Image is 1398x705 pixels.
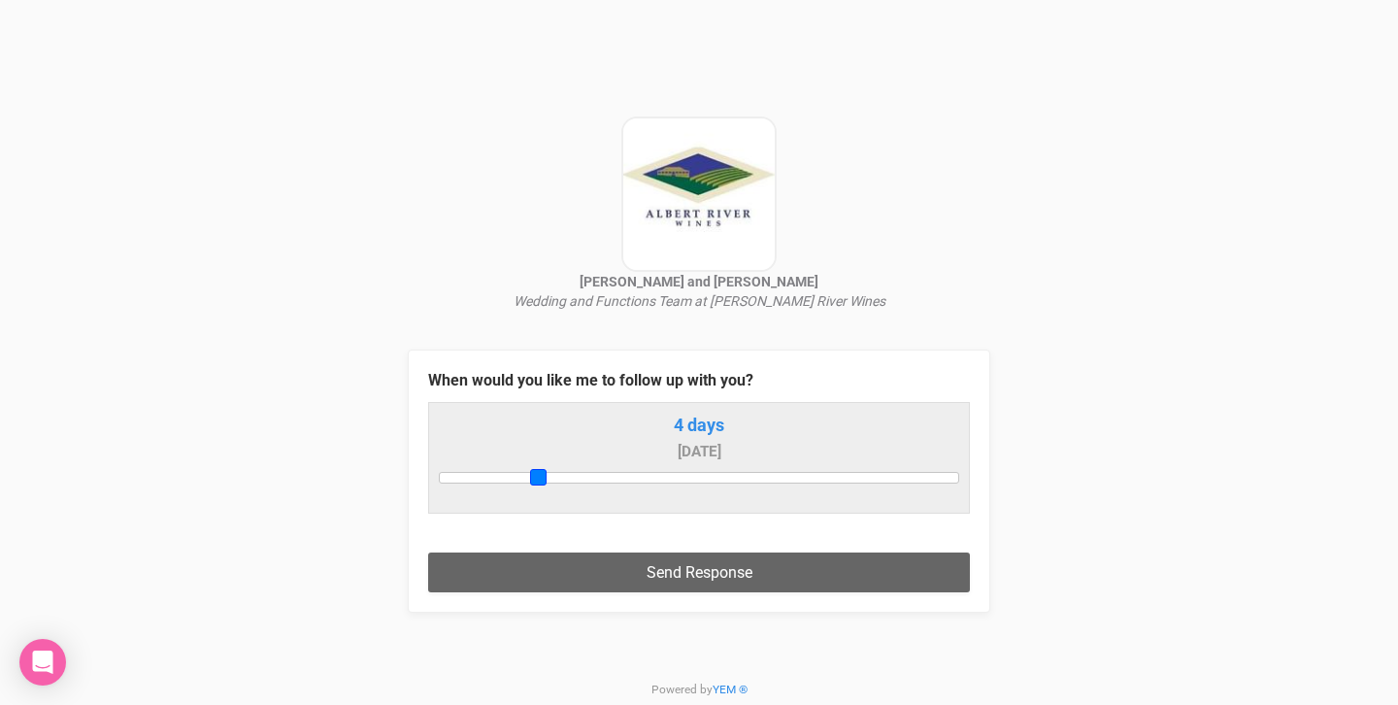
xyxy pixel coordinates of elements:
div: Open Intercom Messenger [19,639,66,686]
img: logo.JPG [621,117,777,272]
i: Wedding and Functions Team at [PERSON_NAME] River Wines [514,293,885,309]
strong: [PERSON_NAME] and [PERSON_NAME] [580,274,818,289]
small: [DATE] [678,443,721,460]
span: 4 days [439,413,959,463]
a: YEM ® [713,683,748,696]
legend: When would you like me to follow up with you? [428,370,970,392]
button: Send Response [428,553,970,592]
